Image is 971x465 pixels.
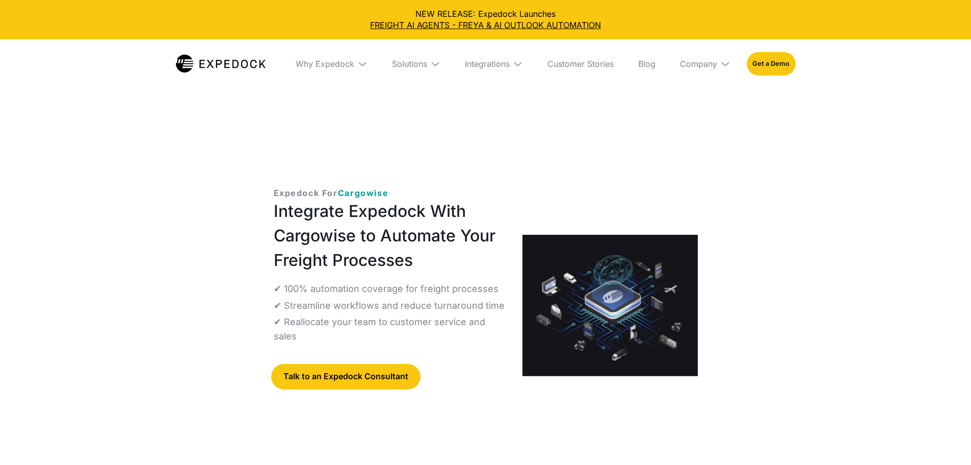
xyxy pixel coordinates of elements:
div: Company [680,59,717,69]
a: FREIGHT AI AGENTS - FREYA & AI OUTLOOK AUTOMATION [8,19,963,31]
div: Solutions [392,59,427,69]
a: Blog [630,39,664,88]
p: ✔ Streamline workflows and reduce turnaround time [274,299,505,313]
h1: Integrate Expedock With Cargowise to Automate Your Freight Processes [274,199,506,273]
p: Expedock For [274,187,389,199]
div: NEW RELEASE: Expedock Launches [8,8,963,31]
a: Get a Demo [747,52,795,76]
span: Cargowise [338,188,388,198]
p: ✔ Reallocate your team to customer service and sales [274,315,506,344]
a: Customer Stories [539,39,622,88]
a: Talk to an Expedock Consultant [271,364,421,389]
div: Why Expedock [296,59,354,69]
div: Integrations [465,59,510,69]
p: ✔ 100% automation coverage for freight processes [274,282,498,296]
